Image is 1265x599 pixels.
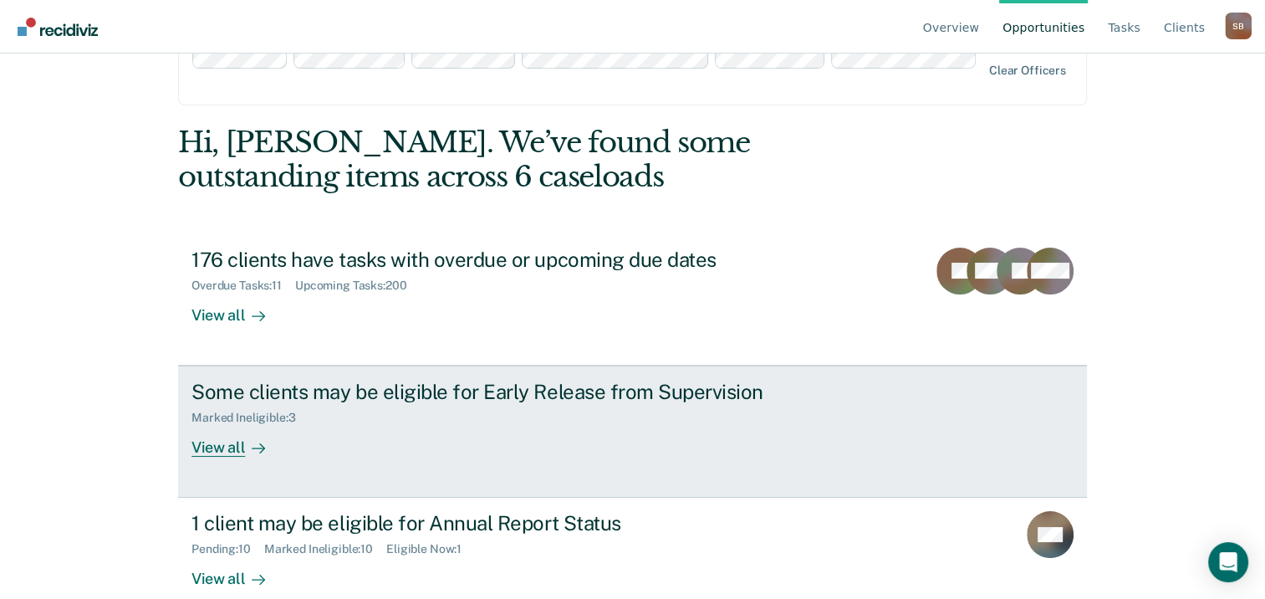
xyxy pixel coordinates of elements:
button: Profile dropdown button [1225,13,1252,39]
div: Some clients may be eligible for Early Release from Supervision [191,380,778,404]
div: Hi, [PERSON_NAME]. We’ve found some outstanding items across 6 caseloads [178,125,905,194]
a: Some clients may be eligible for Early Release from SupervisionMarked Ineligible:3View all [178,366,1087,498]
div: Marked Ineligible : 10 [264,542,386,556]
div: Upcoming Tasks : 200 [295,279,421,293]
div: 1 client may be eligible for Annual Report Status [191,511,778,535]
div: Eligible Now : 1 [386,542,475,556]
div: Marked Ineligible : 3 [191,411,309,425]
div: View all [191,292,285,325]
div: Pending : 10 [191,542,264,556]
div: S B [1225,13,1252,39]
div: Clear officers [989,64,1066,78]
div: Open Intercom Messenger [1208,542,1248,582]
div: View all [191,556,285,589]
a: 176 clients have tasks with overdue or upcoming due datesOverdue Tasks:11Upcoming Tasks:200View all [178,234,1087,366]
div: View all [191,425,285,458]
div: 176 clients have tasks with overdue or upcoming due dates [191,248,778,272]
img: Recidiviz [18,18,98,36]
div: Overdue Tasks : 11 [191,279,295,293]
